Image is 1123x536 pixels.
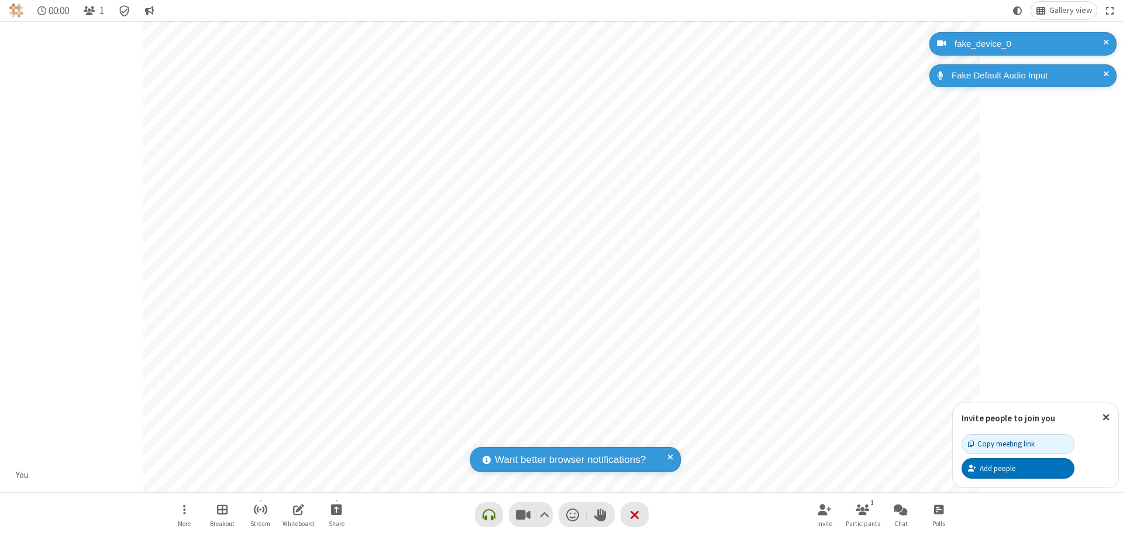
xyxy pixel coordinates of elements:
[883,498,918,531] button: Open chat
[621,502,649,527] button: End or leave meeting
[12,469,33,482] div: You
[846,520,880,527] span: Participants
[807,498,842,531] button: Invite participants (⌘+Shift+I)
[210,520,235,527] span: Breakout
[1094,403,1118,432] button: Close popover
[475,502,503,527] button: Connect your audio
[33,2,74,19] div: Timer
[968,438,1035,449] div: Copy meeting link
[932,520,945,527] span: Polls
[495,452,646,468] span: Want better browser notifications?
[205,498,240,531] button: Manage Breakout Rooms
[509,502,553,527] button: Stop video (⌘+Shift+V)
[1101,2,1119,19] button: Fullscreen
[319,498,354,531] button: Start sharing
[1008,2,1027,19] button: Using system theme
[281,498,316,531] button: Open shared whiteboard
[250,520,270,527] span: Stream
[329,520,345,527] span: Share
[283,520,314,527] span: Whiteboard
[845,498,880,531] button: Open participant list
[9,4,23,18] img: QA Selenium DO NOT DELETE OR CHANGE
[1031,2,1097,19] button: Change layout
[921,498,956,531] button: Open poll
[140,2,159,19] button: Conversation
[962,413,1055,424] label: Invite people to join you
[559,502,587,527] button: Send a reaction
[948,69,1108,83] div: Fake Default Audio Input
[962,458,1074,478] button: Add people
[536,502,552,527] button: Video setting
[817,520,832,527] span: Invite
[950,37,1108,51] div: fake_device_0
[894,520,908,527] span: Chat
[167,498,202,531] button: Open menu
[243,498,278,531] button: Start streaming
[49,5,69,16] span: 00:00
[587,502,615,527] button: Raise hand
[78,2,109,19] button: Open participant list
[1049,6,1092,15] span: Gallery view
[867,497,877,508] div: 1
[99,5,104,16] span: 1
[962,434,1074,454] button: Copy meeting link
[113,2,136,19] div: Meeting details Encryption enabled
[178,520,191,527] span: More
